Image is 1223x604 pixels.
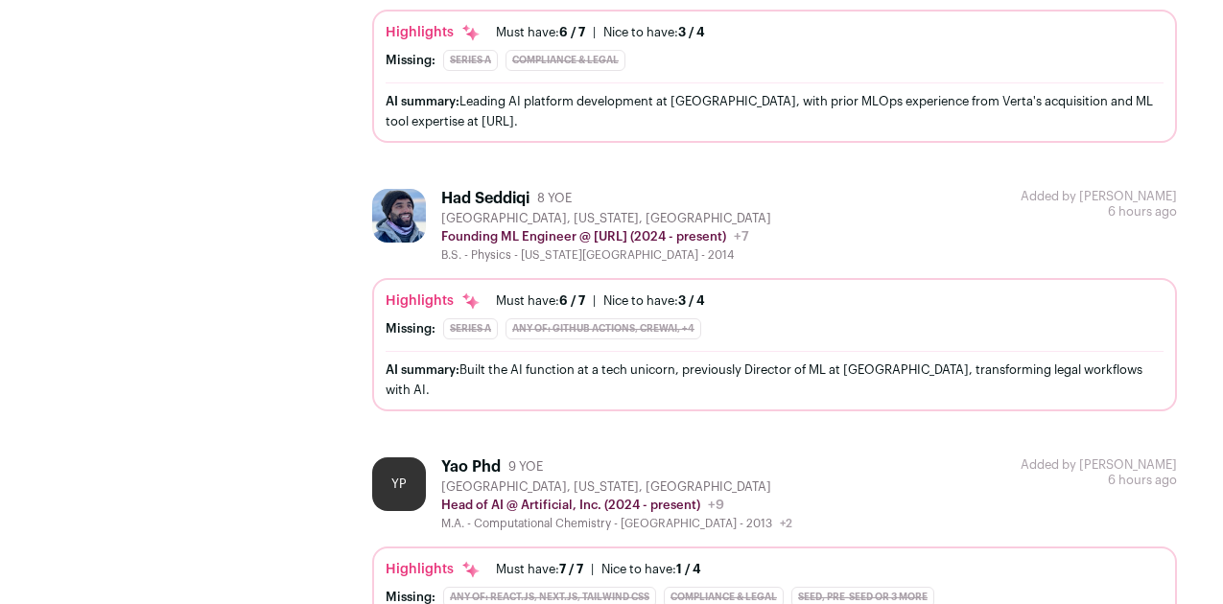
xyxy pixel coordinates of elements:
ul: | [496,25,705,40]
a: Had Seddiqi 8 YOE [GEOGRAPHIC_DATA], [US_STATE], [GEOGRAPHIC_DATA] Founding ML Engineer @ [URL] (... [372,189,1177,411]
div: Built the AI function at a tech unicorn, previously Director of ML at [GEOGRAPHIC_DATA], transfor... [386,360,1164,400]
div: Missing: [386,321,435,337]
div: Highlights [386,291,481,311]
div: Nice to have: [603,293,705,309]
div: Series A [443,318,498,339]
div: Must have: [496,562,583,577]
img: a0b74434a61e6d645d1fd00165350ff15d39dc1b1c7b6ece19d117d94d0977ec [372,189,426,243]
div: M.A. - Computational Chemistry - [GEOGRAPHIC_DATA] - 2013 [441,516,792,531]
div: Highlights [386,560,481,579]
div: Compliance & Legal [506,50,625,71]
div: Leading AI platform development at [GEOGRAPHIC_DATA], with prior MLOps experience from Verta's ac... [386,91,1164,131]
p: Head of AI @ Artificial, Inc. (2024 - present) [441,498,700,513]
p: Founding ML Engineer @ [URL] (2024 - present) [441,229,726,244]
ul: | [496,562,701,577]
span: 6 / 7 [559,294,585,307]
div: Nice to have: [603,25,705,40]
span: 8 YOE [537,191,572,206]
ul: | [496,293,705,309]
span: AI summary: [386,95,459,107]
span: 7 / 7 [559,563,583,575]
span: 6 / 7 [559,26,585,38]
div: Must have: [496,25,585,40]
span: +9 [708,499,724,512]
div: Highlights [386,23,481,42]
div: Added by [PERSON_NAME] [1021,457,1177,473]
span: 9 YOE [508,459,543,475]
div: Series A [443,50,498,71]
div: [GEOGRAPHIC_DATA], [US_STATE], [GEOGRAPHIC_DATA] [441,211,771,226]
div: Yao Phd [441,457,501,476]
span: +2 [780,518,792,529]
span: +7 [734,230,749,244]
span: 3 / 4 [678,26,705,38]
div: Missing: [386,53,435,68]
div: YP [372,457,426,511]
div: Any of: GitHub Actions, CrewAI, +4 [506,318,701,339]
span: 3 / 4 [678,294,705,307]
div: Must have: [496,293,585,309]
span: AI summary: [386,363,459,376]
span: 1 / 4 [676,563,701,575]
div: 6 hours ago [1021,457,1177,488]
div: Had Seddiqi [441,189,529,208]
div: Added by [PERSON_NAME] [1021,189,1177,204]
div: B.S. - Physics - [US_STATE][GEOGRAPHIC_DATA] - 2014 [441,247,771,263]
div: Nice to have: [601,562,701,577]
div: [GEOGRAPHIC_DATA], [US_STATE], [GEOGRAPHIC_DATA] [441,479,792,495]
div: 6 hours ago [1021,189,1177,220]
